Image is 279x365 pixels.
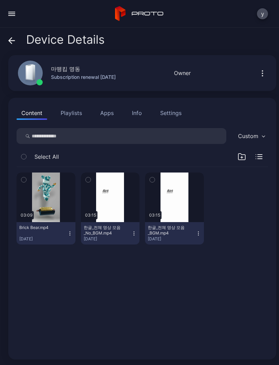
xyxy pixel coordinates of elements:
div: Subscription renewal [DATE] [51,73,116,81]
div: Custom [238,133,258,139]
div: [DATE] [84,236,132,242]
button: Custom [235,128,268,144]
div: [DATE] [148,236,196,242]
div: Info [132,109,142,117]
span: Select All [34,153,59,161]
div: Owner [174,69,191,77]
button: y [257,8,268,19]
div: 한글_전체 영상 모음_No_BGM.mp4 [84,225,122,236]
button: Content [17,106,47,120]
div: [DATE] [19,236,67,242]
button: 한글_전체 영상 모음_No_BGM.mp4[DATE] [81,222,140,244]
div: 마뗑킴 명동 [51,65,80,73]
button: Playlists [56,106,87,120]
button: 한글_전체 영상 모음_BGM.mp4[DATE] [145,222,204,244]
button: Info [127,106,147,120]
div: 한글_전체 영상 모음_BGM.mp4 [148,225,186,236]
button: Brick Bear.mp4[DATE] [17,222,75,244]
span: Device Details [26,33,105,46]
button: Settings [155,106,186,120]
button: Apps [95,106,118,120]
div: Settings [160,109,182,117]
div: Brick Bear.mp4 [19,225,57,230]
